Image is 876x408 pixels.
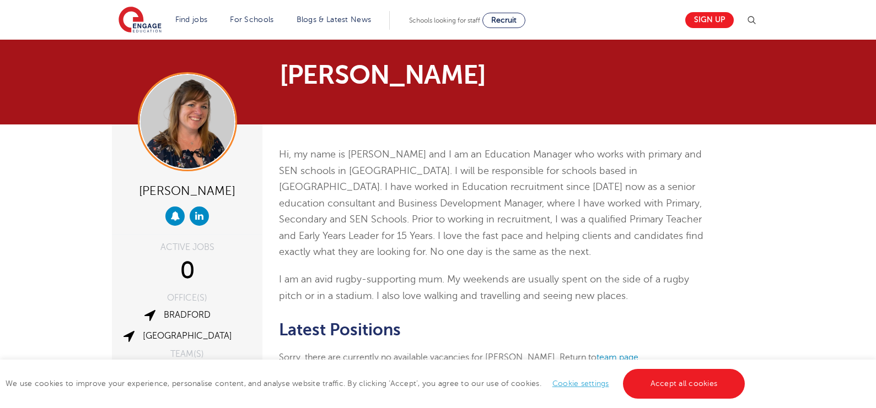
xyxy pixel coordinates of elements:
[230,15,273,24] a: For Schools
[491,16,517,24] span: Recruit
[119,7,162,34] img: Engage Education
[409,17,480,24] span: Schools looking for staff
[623,369,745,399] a: Accept all cookies
[175,15,208,24] a: Find jobs
[164,310,211,320] a: Bradford
[120,243,254,252] div: ACTIVE JOBS
[120,179,254,201] div: [PERSON_NAME]
[596,352,638,362] a: team page
[120,257,254,285] div: 0
[482,13,525,28] a: Recruit
[143,331,232,341] a: [GEOGRAPHIC_DATA]
[279,320,708,339] h2: Latest Positions
[685,12,734,28] a: Sign up
[6,379,748,388] span: We use cookies to improve your experience, personalise content, and analyse website traffic. By c...
[552,379,609,388] a: Cookie settings
[120,350,254,358] div: TEAM(S)
[297,15,372,24] a: Blogs & Latest News
[120,293,254,302] div: OFFICE(S)
[279,146,708,260] p: Hi, my name is [PERSON_NAME] and I am an Education Manager who works with primary and SEN schools...
[279,271,708,304] p: I am an avid rugby-supporting mum. My weekends are usually spent on the side of a rugby pitch or ...
[279,350,708,365] p: Sorry, there are currently no available vacancies for [PERSON_NAME]. Return to .
[280,62,541,88] h1: [PERSON_NAME]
